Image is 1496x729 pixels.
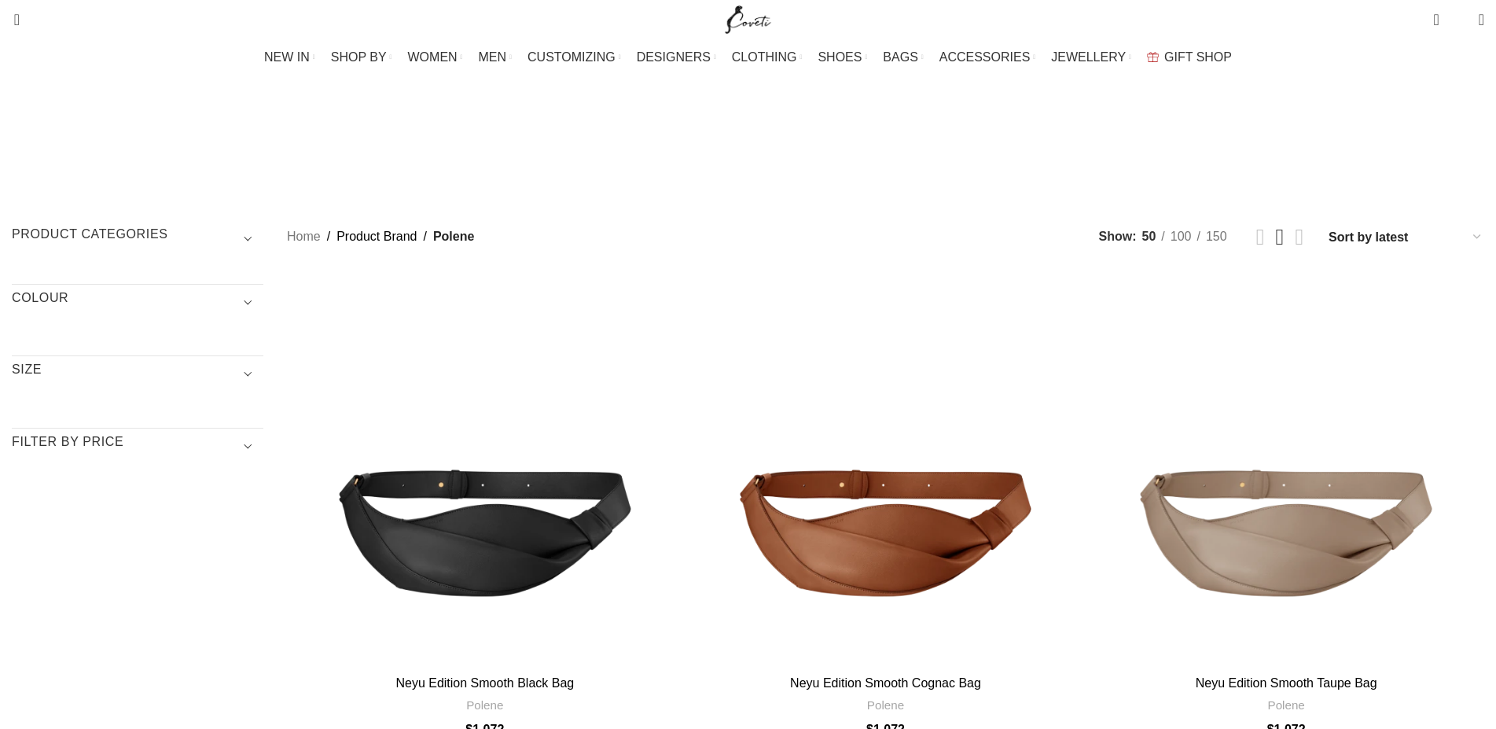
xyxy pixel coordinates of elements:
span: GIFT SHOP [1164,50,1232,64]
span: 0 [1454,16,1466,28]
span: SHOES [818,50,862,64]
a: JEWELLERY [1051,42,1131,73]
span: BAGS [883,50,917,64]
a: GIFT SHOP [1147,42,1232,73]
a: Search [4,4,20,35]
a: Neyu Edition Smooth Black Bag [287,272,683,668]
a: CUSTOMIZING [527,42,621,73]
span: SHOP BY [331,50,387,64]
span: CLOTHING [732,50,797,64]
a: SHOP BY [331,42,392,73]
a: Neyu Edition Smooth Taupe Bag [1088,272,1484,668]
a: Polene [466,697,503,713]
a: DESIGNERS [637,42,716,73]
span: JEWELLERY [1051,50,1126,64]
a: WOMEN [408,42,463,73]
span: ACCESSORIES [939,50,1031,64]
span: MEN [479,50,507,64]
a: Site logo [722,12,774,25]
h3: SIZE [12,361,263,388]
span: 0 [1435,8,1446,20]
a: 0 [1425,4,1446,35]
div: Main navigation [4,42,1492,73]
h3: COLOUR [12,289,263,316]
a: Polene [867,697,904,713]
span: DESIGNERS [637,50,711,64]
a: SHOES [818,42,867,73]
h3: Filter by price [12,433,263,460]
a: Neyu Edition Smooth Cognac Bag [688,272,1084,668]
h3: Product categories [12,226,263,252]
a: Neyu Edition Smooth Black Bag [395,676,574,690]
a: Neyu Edition Smooth Cognac Bag [790,676,981,690]
span: CUSTOMIZING [527,50,616,64]
a: NEW IN [264,42,315,73]
a: ACCESSORIES [939,42,1036,73]
span: NEW IN [264,50,310,64]
a: Neyu Edition Smooth Taupe Bag [1196,676,1377,690]
a: BAGS [883,42,923,73]
span: WOMEN [408,50,458,64]
a: Polene [1268,697,1305,713]
a: CLOTHING [732,42,803,73]
img: GiftBag [1147,52,1159,62]
a: MEN [479,42,512,73]
div: My Wishlist [1451,4,1467,35]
